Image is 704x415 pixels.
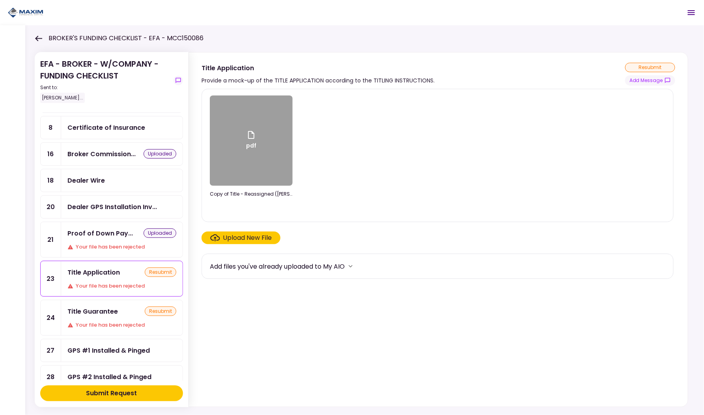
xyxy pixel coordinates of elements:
a: 18Dealer Wire [40,169,183,192]
div: EFA - BROKER - W/COMPANY - FUNDING CHECKLIST [40,58,170,103]
div: GPS #1 Installed & Pinged [67,346,150,355]
div: 16 [41,143,61,165]
div: 21 [41,222,61,257]
div: Broker Commission & Fees Invoice [67,149,136,159]
div: 24 [41,300,61,335]
a: 24Title GuaranteeresubmitYour file has been rejected [40,300,183,336]
div: Provide a mock-up of the TITLE APPLICATION according to the TITLING INSTRUCTIONS. [202,76,435,85]
span: Click here to upload the required document [202,232,280,244]
a: 16Broker Commission & Fees Invoiceuploaded [40,142,183,166]
div: Dealer GPS Installation Invoice [67,202,157,212]
div: Copy of Title - Reassigned (Gema Logistics LLC).pdf [210,191,293,198]
button: show-messages [625,75,675,86]
div: Title ApplicationProvide a mock-up of the TITLE APPLICATION according to the TITLING INSTRUCTIONS... [189,52,688,407]
div: Proof of Down Payment 1 [67,228,133,238]
div: resubmit [145,307,176,316]
a: 21Proof of Down Payment 1uploadedYour file has been rejected [40,222,183,258]
div: Sent to: [40,84,170,91]
div: 18 [41,169,61,192]
button: more [345,260,357,272]
div: pdf [246,130,256,151]
div: Submit Request [86,389,137,398]
div: Your file has been rejected [67,243,176,251]
button: show-messages [174,76,183,85]
div: uploaded [144,149,176,159]
div: Your file has been rejected [67,321,176,329]
div: Certificate of Insurance [67,123,145,133]
button: Open menu [682,3,701,22]
div: [PERSON_NAME]... [40,93,85,103]
div: resubmit [625,63,675,72]
a: 20Dealer GPS Installation Invoice [40,195,183,219]
div: resubmit [145,267,176,277]
button: Submit Request [40,385,183,401]
a: 27GPS #1 Installed & Pinged [40,339,183,362]
div: uploaded [144,228,176,238]
div: Upload New File [223,233,272,243]
div: 8 [41,116,61,139]
div: 28 [41,366,61,388]
div: Title Application [67,267,120,277]
a: 23Title ApplicationresubmitYour file has been rejected [40,261,183,297]
img: Partner icon [8,7,43,19]
a: 28GPS #2 Installed & Pinged [40,365,183,389]
div: Dealer Wire [67,176,105,185]
div: Your file has been rejected [67,282,176,290]
h1: BROKER'S FUNDING CHECKLIST - EFA - MCC150086 [49,34,204,43]
a: 8Certificate of Insurance [40,116,183,139]
div: 20 [41,196,61,218]
div: Title Guarantee [67,307,118,316]
div: GPS #2 Installed & Pinged [67,372,151,382]
div: 27 [41,339,61,362]
div: 23 [41,261,61,296]
div: Add files you've already uploaded to My AIO [210,262,345,271]
div: Title Application [202,63,435,73]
